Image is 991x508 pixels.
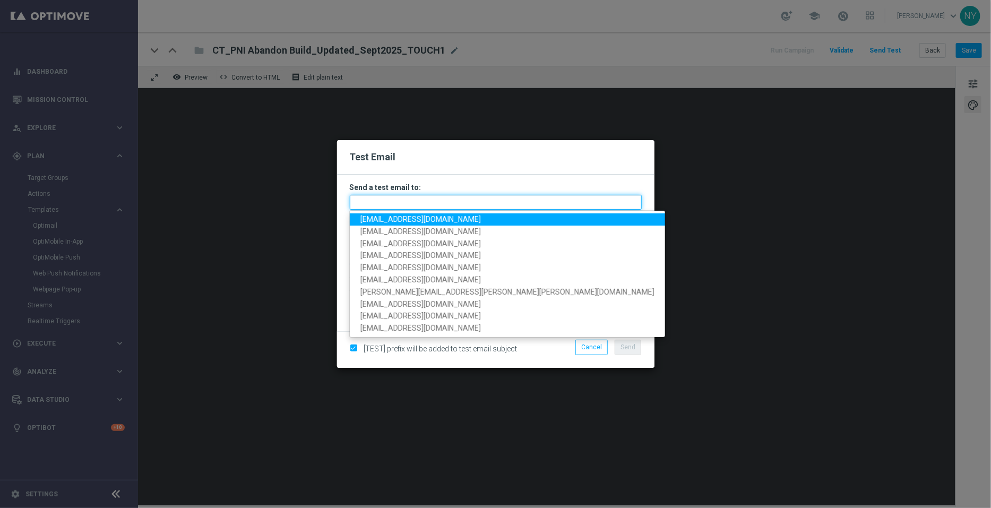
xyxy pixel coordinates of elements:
[360,227,481,236] span: [EMAIL_ADDRESS][DOMAIN_NAME]
[350,151,642,163] h2: Test Email
[621,343,635,351] span: Send
[615,340,641,355] button: Send
[350,286,665,298] a: [PERSON_NAME][EMAIL_ADDRESS][PERSON_NAME][PERSON_NAME][DOMAIN_NAME]
[350,183,642,192] h3: Send a test email to:
[350,298,665,311] a: [EMAIL_ADDRESS][DOMAIN_NAME]
[360,312,481,321] span: [EMAIL_ADDRESS][DOMAIN_NAME]
[360,252,481,260] span: [EMAIL_ADDRESS][DOMAIN_NAME]
[350,238,665,250] a: [EMAIL_ADDRESS][DOMAIN_NAME]
[350,311,665,323] a: [EMAIL_ADDRESS][DOMAIN_NAME]
[364,345,518,353] span: [TEST] prefix will be added to test email subject
[360,300,481,308] span: [EMAIL_ADDRESS][DOMAIN_NAME]
[360,288,654,296] span: [PERSON_NAME][EMAIL_ADDRESS][PERSON_NAME][PERSON_NAME][DOMAIN_NAME]
[350,213,665,226] a: [EMAIL_ADDRESS][DOMAIN_NAME]
[350,323,665,335] a: [EMAIL_ADDRESS][DOMAIN_NAME]
[575,340,608,355] button: Cancel
[350,250,665,262] a: [EMAIL_ADDRESS][DOMAIN_NAME]
[350,226,665,238] a: [EMAIL_ADDRESS][DOMAIN_NAME]
[360,264,481,272] span: [EMAIL_ADDRESS][DOMAIN_NAME]
[360,275,481,284] span: [EMAIL_ADDRESS][DOMAIN_NAME]
[360,324,481,333] span: [EMAIL_ADDRESS][DOMAIN_NAME]
[360,239,481,248] span: [EMAIL_ADDRESS][DOMAIN_NAME]
[350,274,665,286] a: [EMAIL_ADDRESS][DOMAIN_NAME]
[360,215,481,223] span: [EMAIL_ADDRESS][DOMAIN_NAME]
[350,262,665,274] a: [EMAIL_ADDRESS][DOMAIN_NAME]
